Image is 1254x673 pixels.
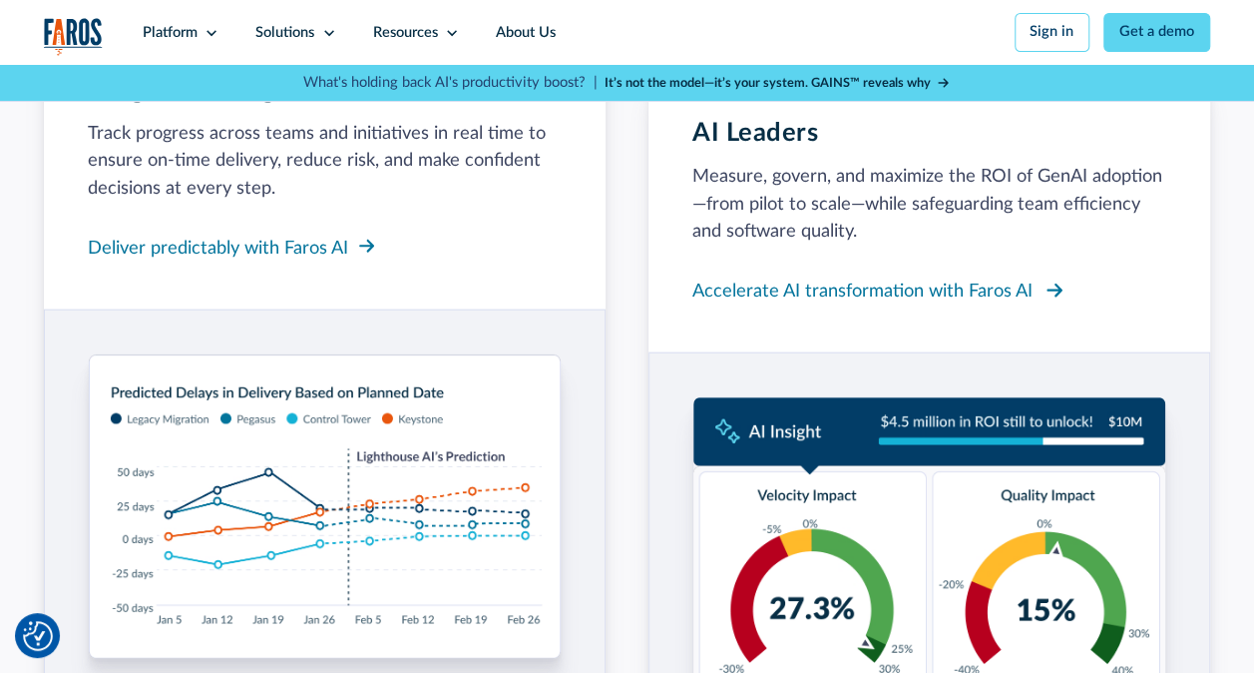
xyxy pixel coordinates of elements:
[44,18,102,56] a: home
[88,120,562,202] p: Track progress across teams and initiatives in real time to ensure on-time delivery, reduce risk,...
[692,163,1166,245] p: Measure, govern, and maximize the ROI of GenAI adoption—from pilot to scale—while safeguarding te...
[692,278,1033,305] div: Accelerate AI transformation with Faros AI
[692,274,1065,309] a: Accelerate AI transformation with Faros AI
[88,235,348,262] div: Deliver predictably with Faros AI
[1103,13,1209,51] a: Get a demo
[605,74,951,93] a: It’s not the model—it’s your system. GAINS™ reveals why
[373,22,438,44] div: Resources
[44,18,102,56] img: Logo of the analytics and reporting company Faros.
[303,72,598,94] p: What's holding back AI's productivity boost? |
[143,22,198,44] div: Platform
[255,22,314,44] div: Solutions
[1015,13,1089,51] a: Sign in
[89,354,561,660] img: An image of the Faros AI Dashboard
[692,118,818,149] h3: AI Leaders
[23,621,53,651] img: Revisit consent button
[23,621,53,651] button: Cookie Settings
[88,231,377,266] a: Deliver predictably with Faros AI
[605,77,931,89] strong: It’s not the model—it’s your system. GAINS™ reveals why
